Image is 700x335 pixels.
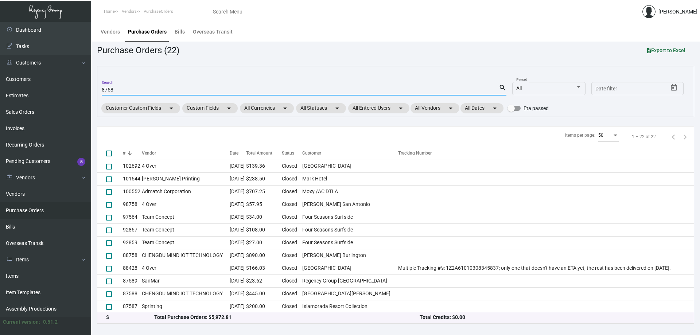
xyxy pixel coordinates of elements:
[302,262,398,274] td: [GEOGRAPHIC_DATA]
[123,236,142,249] td: 92859
[230,198,246,211] td: [DATE]
[246,249,282,262] td: $890.00
[123,300,142,313] td: 87587
[282,185,302,198] td: Closed
[230,262,246,274] td: [DATE]
[246,287,282,300] td: $445.00
[230,172,246,185] td: [DATE]
[632,133,656,140] div: 1 – 22 of 22
[182,103,238,113] mat-chip: Custom Fields
[246,274,282,287] td: $23.62
[282,150,294,156] div: Status
[296,103,346,113] mat-chip: All Statuses
[104,9,115,14] span: Home
[499,83,506,92] mat-icon: search
[142,223,230,236] td: Team Concept
[230,150,246,156] div: Date
[420,313,685,321] div: Total Credits: $0.00
[598,133,603,138] span: 50
[123,185,142,198] td: 100552
[679,131,691,143] button: Next page
[647,47,685,53] span: Export to Excel
[230,211,246,223] td: [DATE]
[658,8,697,16] div: [PERSON_NAME]
[246,150,272,156] div: Total Amount
[230,236,246,249] td: [DATE]
[230,223,246,236] td: [DATE]
[282,198,302,211] td: Closed
[302,160,398,172] td: [GEOGRAPHIC_DATA]
[624,86,659,92] input: End date
[246,172,282,185] td: $238.50
[246,185,282,198] td: $707.25
[142,150,230,156] div: Vendor
[282,274,302,287] td: Closed
[230,160,246,172] td: [DATE]
[123,172,142,185] td: 101644
[302,223,398,236] td: Four Seasons Surfside
[230,185,246,198] td: [DATE]
[240,103,294,113] mat-chip: All Currencies
[123,274,142,287] td: 87589
[246,160,282,172] td: $139.36
[348,103,409,113] mat-chip: All Entered Users
[302,211,398,223] td: Four Seasons Surfside
[230,274,246,287] td: [DATE]
[490,104,499,113] mat-icon: arrow_drop_down
[101,103,180,113] mat-chip: Customer Custom Fields
[230,300,246,313] td: [DATE]
[302,236,398,249] td: Four Seasons Surfside
[302,150,321,156] div: Customer
[128,28,167,36] div: Purchase Orders
[282,150,302,156] div: Status
[460,103,503,113] mat-chip: All Dates
[598,133,619,138] mat-select: Items per page:
[302,300,398,313] td: Islamorada Resort Collection
[101,28,120,36] div: Vendors
[398,150,694,156] div: Tracking Number
[302,287,398,300] td: [GEOGRAPHIC_DATA][PERSON_NAME]
[230,150,238,156] div: Date
[122,9,137,14] span: Vendors
[142,249,230,262] td: CHENGDU MIND IOT TECHNOLOGY
[142,185,230,198] td: Admatch Corporation
[167,104,176,113] mat-icon: arrow_drop_down
[142,236,230,249] td: Team Concept
[142,262,230,274] td: 4 Over
[282,287,302,300] td: Closed
[398,262,694,274] td: Multiple Tracking #'s: 1Z2A61010308345837; only one that doesn't have an ETA yet, the rest has be...
[411,103,459,113] mat-chip: All Vendors
[123,150,125,156] div: #
[302,150,398,156] div: Customer
[123,160,142,172] td: 102692
[396,104,405,113] mat-icon: arrow_drop_down
[106,313,154,321] div: $
[302,249,398,262] td: [PERSON_NAME] Burlington
[97,44,179,57] div: Purchase Orders (22)
[668,131,679,143] button: Previous page
[230,287,246,300] td: [DATE]
[282,211,302,223] td: Closed
[668,82,680,94] button: Open calendar
[123,150,142,156] div: #
[281,104,289,113] mat-icon: arrow_drop_down
[333,104,342,113] mat-icon: arrow_drop_down
[565,132,595,139] div: Items per page:
[142,274,230,287] td: SanMar
[142,198,230,211] td: 4 Over
[246,262,282,274] td: $166.03
[225,104,233,113] mat-icon: arrow_drop_down
[446,104,455,113] mat-icon: arrow_drop_down
[282,223,302,236] td: Closed
[246,300,282,313] td: $200.00
[524,104,549,113] span: Eta passed
[282,236,302,249] td: Closed
[282,249,302,262] td: Closed
[302,198,398,211] td: [PERSON_NAME] San Antonio
[246,150,282,156] div: Total Amount
[123,223,142,236] td: 92867
[142,160,230,172] td: 4 Over
[230,249,246,262] td: [DATE]
[246,223,282,236] td: $108.00
[142,300,230,313] td: Sprinting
